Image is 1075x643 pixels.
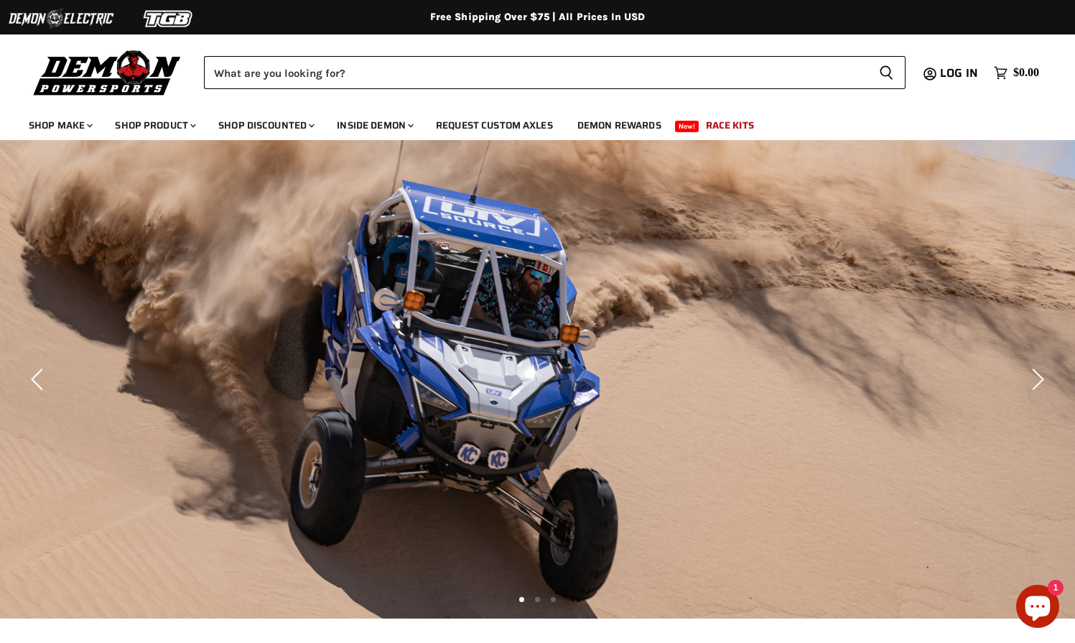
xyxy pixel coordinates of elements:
img: Demon Electric Logo 2 [7,5,115,32]
button: Previous [25,365,54,394]
inbox-online-store-chat: Shopify online store chat [1012,585,1064,632]
li: Page dot 3 [551,597,556,602]
a: Demon Rewards [567,111,672,140]
a: Inside Demon [326,111,422,140]
a: Shop Discounted [208,111,323,140]
a: Race Kits [695,111,765,140]
a: $0.00 [987,63,1046,83]
input: Search [204,56,867,89]
li: Page dot 1 [519,597,524,602]
form: Product [204,56,906,89]
a: Request Custom Axles [425,111,564,140]
img: Demon Powersports [29,47,186,98]
a: Log in [934,67,987,80]
button: Search [867,56,906,89]
span: Log in [940,64,978,82]
ul: Main menu [18,105,1036,140]
span: $0.00 [1013,66,1039,80]
img: TGB Logo 2 [115,5,223,32]
span: New! [675,121,699,132]
li: Page dot 2 [535,597,540,602]
a: Shop Product [104,111,205,140]
button: Next [1021,365,1050,394]
a: Shop Make [18,111,101,140]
